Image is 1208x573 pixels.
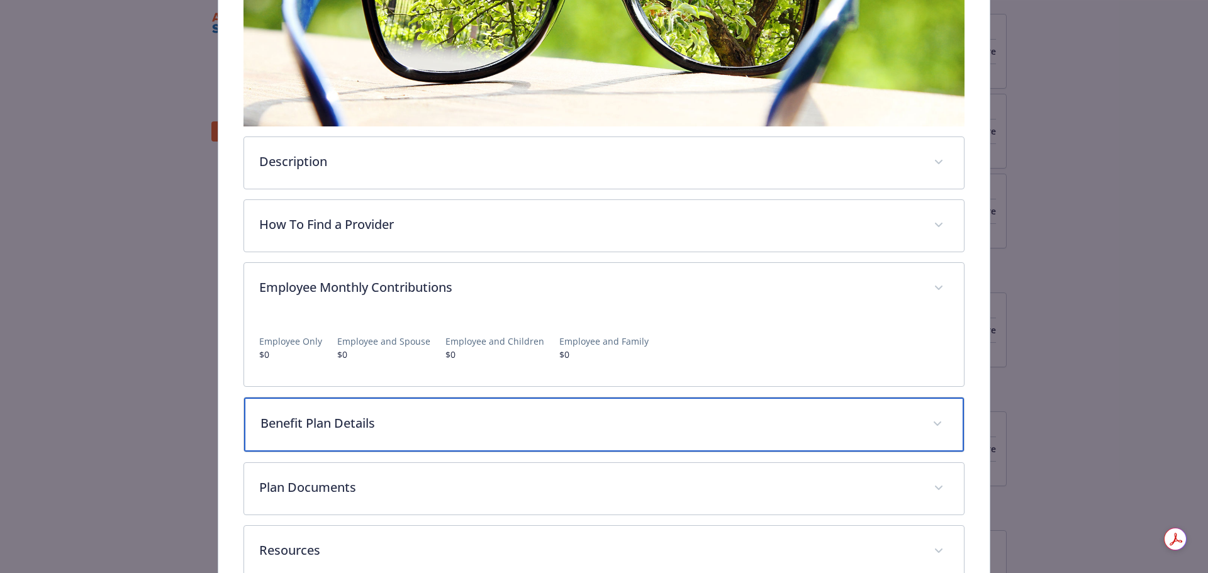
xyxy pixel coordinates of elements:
p: Employee and Family [559,335,649,348]
div: Description [244,137,965,189]
p: Plan Documents [259,478,919,497]
p: Employee and Children [445,335,544,348]
p: Employee Only [259,335,322,348]
p: $0 [559,348,649,361]
p: Employee and Spouse [337,335,430,348]
div: Benefit Plan Details [244,398,965,452]
p: Resources [259,541,919,560]
p: $0 [259,348,322,361]
p: Benefit Plan Details [260,414,918,433]
div: Employee Monthly Contributions [244,263,965,314]
p: How To Find a Provider [259,215,919,234]
p: Description [259,152,919,171]
div: Plan Documents [244,463,965,515]
div: How To Find a Provider [244,200,965,252]
p: Employee Monthly Contributions [259,278,919,297]
p: $0 [445,348,544,361]
div: Employee Monthly Contributions [244,314,965,386]
p: $0 [337,348,430,361]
